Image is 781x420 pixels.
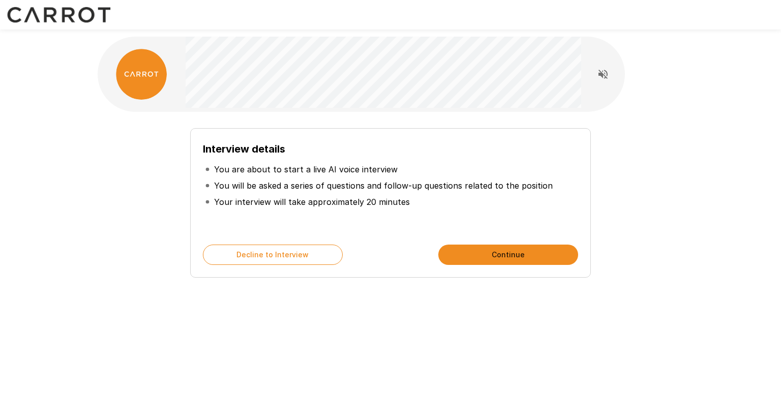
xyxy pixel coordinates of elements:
[438,245,578,265] button: Continue
[203,245,343,265] button: Decline to Interview
[214,163,398,175] p: You are about to start a live AI voice interview
[214,196,410,208] p: Your interview will take approximately 20 minutes
[593,64,613,84] button: Read questions aloud
[116,49,167,100] img: carrot_logo.png
[203,143,285,155] b: Interview details
[214,179,553,192] p: You will be asked a series of questions and follow-up questions related to the position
